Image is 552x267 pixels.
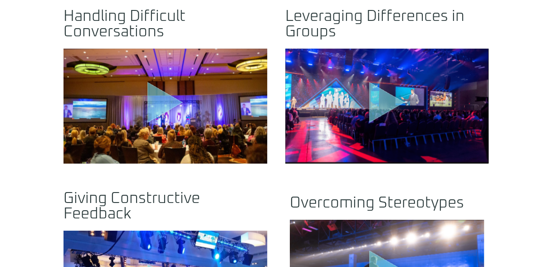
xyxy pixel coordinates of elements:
div: Play Video [142,82,188,130]
div: Play Video [364,82,410,130]
h2: Giving Constructive Feedback [64,191,267,222]
h2: Overcoming Stereotypes [290,195,484,211]
h2: Leveraging Differences in Groups [285,9,489,40]
h2: Handling Difficult Conversations [64,9,267,40]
